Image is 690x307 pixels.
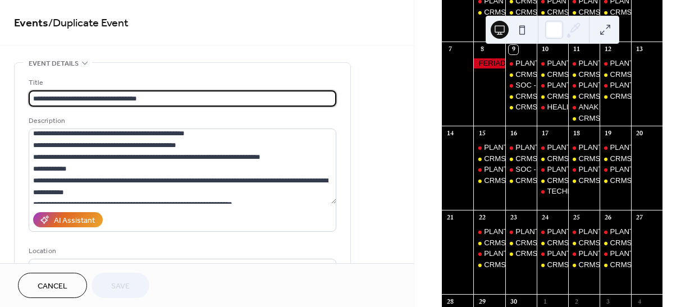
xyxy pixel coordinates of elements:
[473,238,505,248] div: CRMSST - PLANTÃO CRM
[600,176,631,186] div: CRMSST - PLANTÃO CRM
[18,273,87,298] button: Cancel
[547,227,608,237] div: PLANTÃO suporte
[600,260,631,270] div: CRMSST - PLANTÃO CRM
[505,102,537,112] div: CRMSST - PLANTÃO CRM
[537,164,568,175] div: PLANTÃO suporte
[634,213,644,223] div: 27
[568,227,600,237] div: PLANTÃO suporte
[515,58,577,68] div: PLANTÃO suporte
[547,58,608,68] div: PLANTÃO suporte
[505,238,537,248] div: CRMSST - PLANTÃO CRM
[547,7,638,17] div: CRMSST - PLANTÃO CRM
[547,164,608,175] div: PLANTÃO suporte
[600,249,631,259] div: PLANTÃO suporte
[610,80,671,90] div: PLANTÃO suporte
[579,154,670,164] div: CRMSST - PLANTÃO CRM
[515,91,636,102] div: CRMSST - CRIAÇÃO DE PACOTES
[579,176,670,186] div: CRMSST - PLANTÃO CRM
[515,227,577,237] div: PLANTÃO suporte
[600,164,631,175] div: PLANTÃO suporte
[537,7,568,17] div: CRMSST - PLANTÃO CRM
[579,260,670,270] div: CRMSST - PLANTÃO CRM
[572,213,581,223] div: 25
[568,143,600,153] div: PLANTÃO suporte
[505,227,537,237] div: PLANTÃO suporte
[568,176,600,186] div: CRMSST - PLANTÃO CRM
[568,102,600,112] div: ANAK Club
[547,154,638,164] div: CRMSST - PLANTÃO CRM
[484,227,545,237] div: PLANTÃO suporte
[515,249,606,259] div: CRMSST - PLANTÃO CRM
[568,7,600,17] div: CRMSST - Entendendo o Funil de Vendas
[446,213,455,223] div: 21
[484,7,575,17] div: CRMSST - PLANTÃO CRM
[515,7,606,17] div: CRMSST - PLANTÃO CRM
[473,249,505,259] div: PLANTÃO suporte
[547,176,638,186] div: CRMSST - PLANTÃO CRM
[634,45,644,54] div: 13
[484,154,575,164] div: CRMSST - PLANTÃO CRM
[484,176,575,186] div: CRMSST - PLANTÃO CRM
[568,91,600,102] div: CRMSST - TIPOS DE USUÁRIOS
[509,129,518,139] div: 16
[568,58,600,68] div: PLANTÃO suporte
[600,238,631,248] div: CRMSST - PLANTÃO CRM
[579,113,670,123] div: CRMSST - PLANTÃO CRM
[547,80,608,90] div: PLANTÃO suporte
[603,213,613,223] div: 26
[634,129,644,139] div: 20
[33,212,103,227] button: AI Assistant
[603,297,613,307] div: 3
[505,249,537,259] div: CRMSST - PLANTÃO CRM
[537,176,568,186] div: CRMSST - PLANTÃO CRM
[537,249,568,259] div: PLANTÃO suporte
[537,238,568,248] div: CRMSST - PLANTÃO CRM
[568,154,600,164] div: CRMSST - PLANTÃO CRM
[610,164,671,175] div: PLANTÃO suporte
[603,129,613,139] div: 19
[568,260,600,270] div: CRMSST - PLANTÃO CRM
[509,297,518,307] div: 30
[484,260,575,270] div: CRMSST - PLANTÃO CRM
[515,238,606,248] div: CRMSST - PLANTÃO CRM
[515,154,606,164] div: CRMSST - PLANTÃO CRM
[600,7,631,17] div: CRMSST - PLANTÃO CRM
[537,186,568,196] div: TECHMAG - Leitores Biométricos
[477,213,487,223] div: 22
[579,143,640,153] div: PLANTÃO suporte
[484,249,545,259] div: PLANTÃO suporte
[572,297,581,307] div: 2
[515,176,606,186] div: CRMSST - PLANTÃO CRM
[568,80,600,90] div: PLANTÃO suporte
[446,45,455,54] div: 7
[600,70,631,80] div: CRMSST - PLANTÃO CRM
[547,91,638,102] div: CRMSST - PLANTÃO CRM
[537,102,568,112] div: HEALI - Tecnologia para avaliação dos Riscos Psicossociais
[505,164,537,175] div: SOC - NOVIDADE PPR - PROGRAMA DE PROTEÇÃO RESPIRATORIA
[634,297,644,307] div: 4
[537,143,568,153] div: PLANTÃO suporte
[600,58,631,68] div: PLANTÃO suporte
[537,58,568,68] div: PLANTÃO suporte
[547,70,638,80] div: CRMSST - PLANTÃO CRM
[484,164,545,175] div: PLANTÃO suporte
[509,213,518,223] div: 23
[473,176,505,186] div: CRMSST - PLANTÃO CRM
[579,227,640,237] div: PLANTÃO suporte
[537,80,568,90] div: PLANTÃO suporte
[568,70,600,80] div: CRMSST - PLANTÃO CRM
[473,227,505,237] div: PLANTÃO suporte
[473,260,505,270] div: CRMSST - PLANTÃO CRM
[603,45,613,54] div: 12
[572,45,581,54] div: 11
[572,129,581,139] div: 18
[568,164,600,175] div: PLANTÃO suporte
[537,91,568,102] div: CRMSST - PLANTÃO CRM
[568,238,600,248] div: CRMSST - PLANTÃO CRM
[515,143,577,153] div: PLANTÃO suporte
[600,227,631,237] div: PLANTÃO suporte
[610,58,671,68] div: PLANTÃO suporte
[579,80,640,90] div: PLANTÃO suporte
[540,213,550,223] div: 24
